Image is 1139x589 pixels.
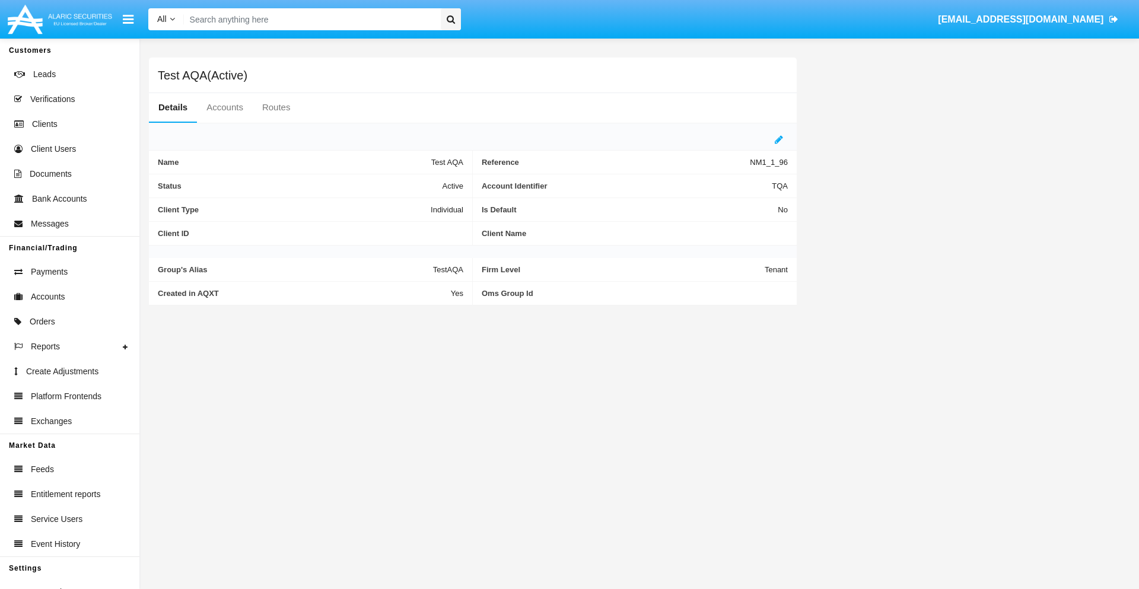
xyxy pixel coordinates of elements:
span: Oms Group Id [482,289,788,298]
span: Reference [482,158,750,167]
span: No [778,205,788,214]
a: Routes [253,93,300,122]
span: Leads [33,68,56,81]
span: Messages [31,218,69,230]
span: Service Users [31,513,82,526]
span: Active [443,182,463,190]
span: All [157,14,167,24]
span: Individual [431,205,463,214]
span: Is Default [482,205,778,214]
span: Client ID [158,229,463,238]
span: Exchanges [31,415,72,428]
span: Account Identifier [482,182,772,190]
a: Details [149,93,197,122]
span: Firm Level [482,265,765,274]
span: Feeds [31,463,54,476]
span: Status [158,182,443,190]
a: Accounts [197,93,253,122]
input: Search [184,8,437,30]
span: NM1_1_96 [750,158,788,167]
span: Group's Alias [158,265,433,274]
span: Verifications [30,93,75,106]
span: Documents [30,168,72,180]
a: [EMAIL_ADDRESS][DOMAIN_NAME] [933,3,1124,36]
a: All [148,13,184,26]
span: Clients [32,118,58,130]
span: Reports [31,340,60,353]
span: [EMAIL_ADDRESS][DOMAIN_NAME] [938,14,1103,24]
span: Payments [31,266,68,278]
span: Event History [31,538,80,550]
span: Platform Frontends [31,390,101,403]
span: Name [158,158,431,167]
img: Logo image [6,2,114,37]
span: Client Type [158,205,431,214]
h5: Test AQA(Active) [158,71,247,80]
span: Create Adjustments [26,365,98,378]
span: Bank Accounts [32,193,87,205]
span: Client Users [31,143,76,155]
span: Accounts [31,291,65,303]
span: Tenant [765,265,788,274]
span: Yes [451,289,463,298]
span: Created in AQXT [158,289,451,298]
span: Entitlement reports [31,488,101,501]
span: TestAQA [433,265,463,274]
span: Test AQA [431,158,463,167]
span: Orders [30,316,55,328]
span: TQA [772,182,788,190]
span: Client Name [482,229,788,238]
